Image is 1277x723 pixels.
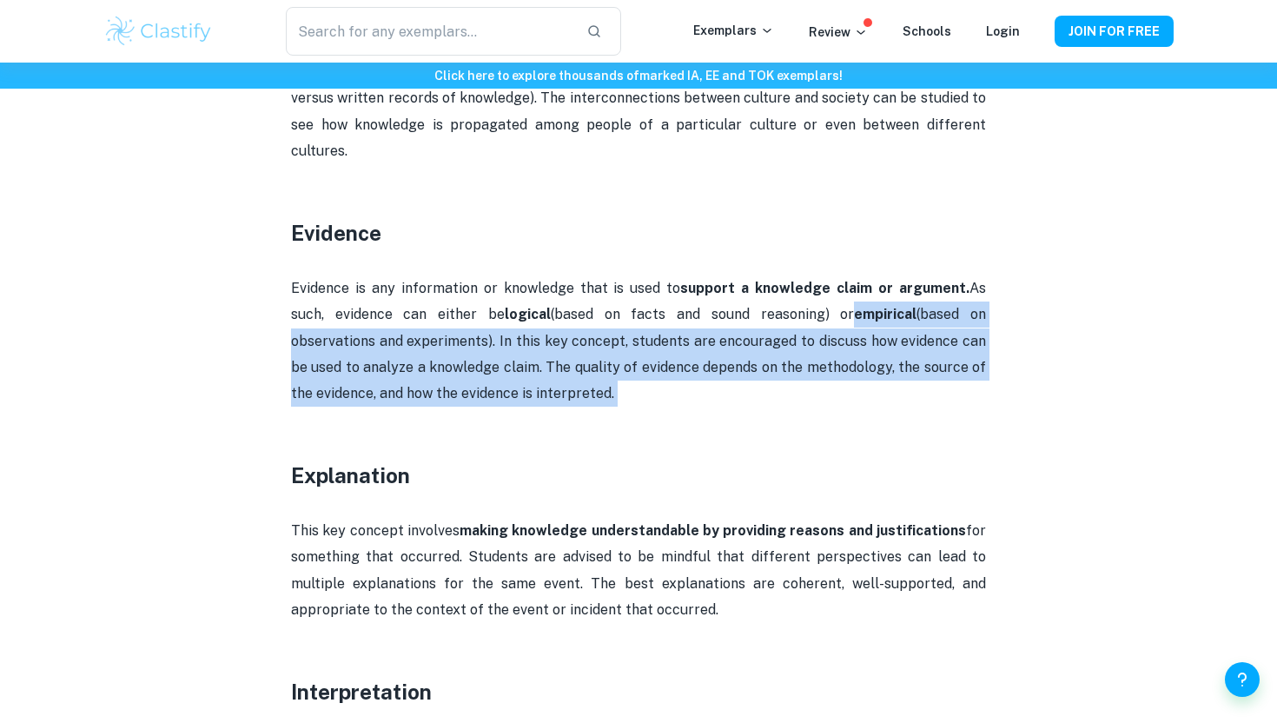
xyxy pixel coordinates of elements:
[291,518,986,624] p: This key concept involves for something that occurred. Students are advised to be mindful that di...
[680,280,969,296] strong: support a knowledge claim or argument.
[1055,16,1174,47] button: JOIN FOR FREE
[693,21,774,40] p: Exemplars
[291,217,986,249] h3: Evidence
[1225,662,1260,697] button: Help and Feedback
[103,14,214,49] img: Clastify logo
[986,24,1020,38] a: Login
[286,7,572,56] input: Search for any exemplars...
[505,306,551,322] strong: logical
[903,24,951,38] a: Schools
[3,66,1274,85] h6: Click here to explore thousands of marked IA, EE and TOK exemplars !
[291,460,986,491] h3: Explanation
[291,676,986,707] h3: Interpretation
[291,275,986,408] p: Evidence is any information or knowledge that is used to As such, evidence can either be (based o...
[460,522,966,539] strong: making knowledge understandable by providing reasons and justifications
[854,306,916,322] strong: empirical
[809,23,868,42] p: Review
